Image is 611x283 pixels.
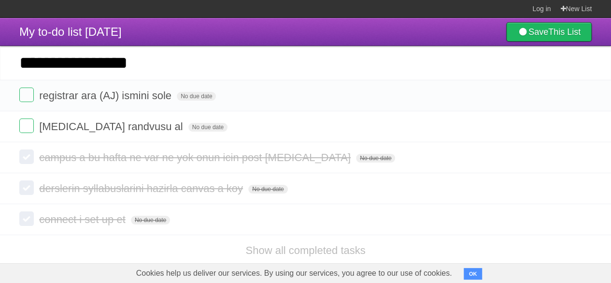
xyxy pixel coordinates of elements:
label: Done [19,180,34,195]
a: SaveThis List [506,22,592,42]
span: No due date [131,216,170,224]
span: Cookies help us deliver our services. By using our services, you agree to our use of cookies. [127,264,462,283]
label: Done [19,119,34,133]
label: Done [19,149,34,164]
span: No due date [177,92,216,101]
span: derslerin syllabuslarini hazirla canvas a koy [39,182,245,194]
span: [MEDICAL_DATA] randvusu al [39,120,185,133]
b: This List [548,27,581,37]
span: No due date [356,154,395,163]
span: connect i set up et [39,213,128,225]
a: Show all completed tasks [245,244,365,256]
span: No due date [248,185,287,194]
button: OK [464,268,483,280]
span: campus a bu hafta ne var ne yok onun icin post [MEDICAL_DATA] [39,151,353,164]
span: No due date [188,123,227,132]
label: Done [19,88,34,102]
span: registrar ara (AJ) ismini sole [39,89,174,102]
label: Done [19,211,34,226]
span: My to-do list [DATE] [19,25,122,38]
